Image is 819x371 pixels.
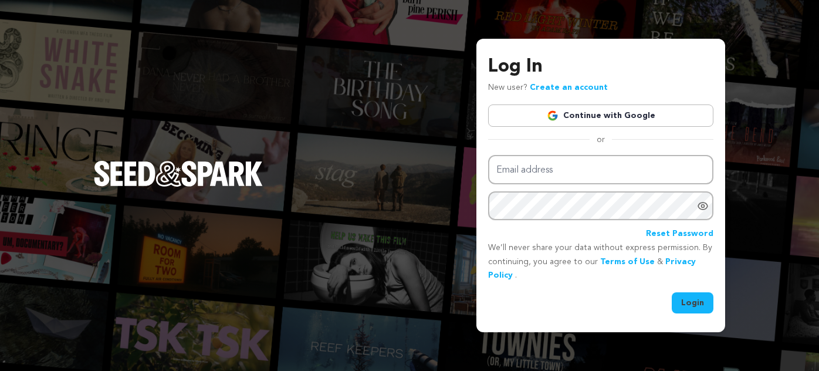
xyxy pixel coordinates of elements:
[697,200,709,212] a: Show password as plain text. Warning: this will display your password on the screen.
[94,161,263,210] a: Seed&Spark Homepage
[488,155,713,185] input: Email address
[600,258,655,266] a: Terms of Use
[646,227,713,241] a: Reset Password
[488,241,713,283] p: We’ll never share your data without express permission. By continuing, you agree to our & .
[547,110,559,122] img: Google logo
[488,104,713,127] a: Continue with Google
[488,53,713,81] h3: Log In
[590,134,612,146] span: or
[488,81,608,95] p: New user?
[530,83,608,92] a: Create an account
[672,292,713,313] button: Login
[94,161,263,187] img: Seed&Spark Logo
